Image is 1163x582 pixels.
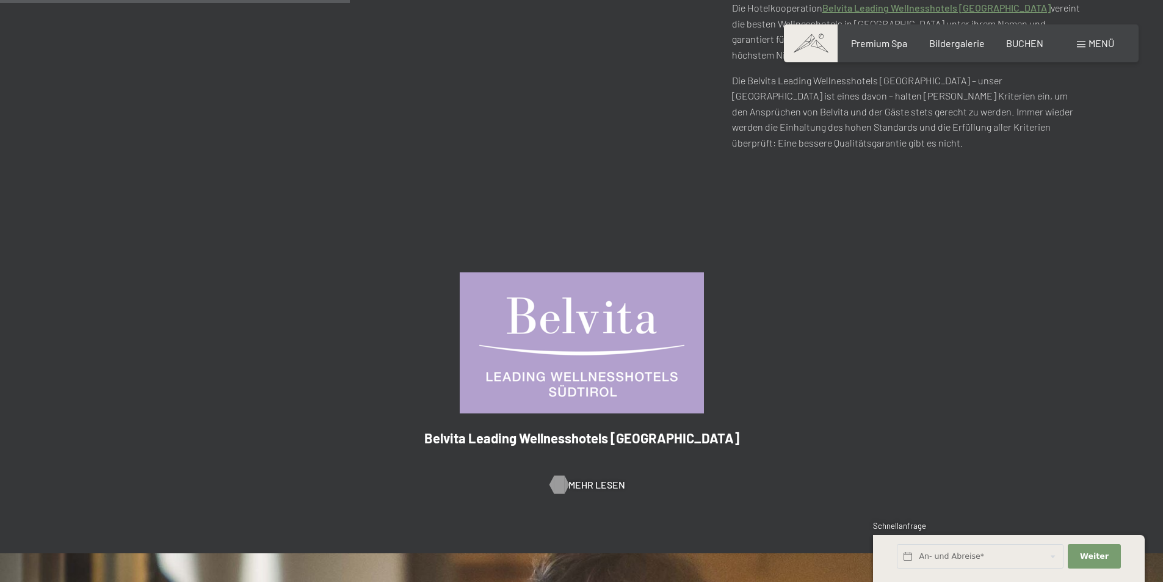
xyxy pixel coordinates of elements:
span: Menü [1089,37,1114,49]
span: Belvita Leading Wellnesshotels [GEOGRAPHIC_DATA] [424,430,739,446]
img: Belvita Leading Wellnesshotels Südtirol [460,272,704,413]
a: Belvita Leading Wellnesshotels [GEOGRAPHIC_DATA] [822,2,1051,13]
span: Weiter [1080,551,1109,562]
span: Schnellanfrage [873,521,926,531]
a: Bildergalerie [929,37,985,49]
a: Mehr Lesen [550,478,613,492]
a: BUCHEN [1006,37,1043,49]
span: Mehr Lesen [568,478,625,492]
p: Die Belvita Leading Wellnesshotels [GEOGRAPHIC_DATA] – unser [GEOGRAPHIC_DATA] ist eines davon – ... [732,73,1082,151]
a: Premium Spa [851,37,907,49]
button: Weiter [1068,544,1120,569]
